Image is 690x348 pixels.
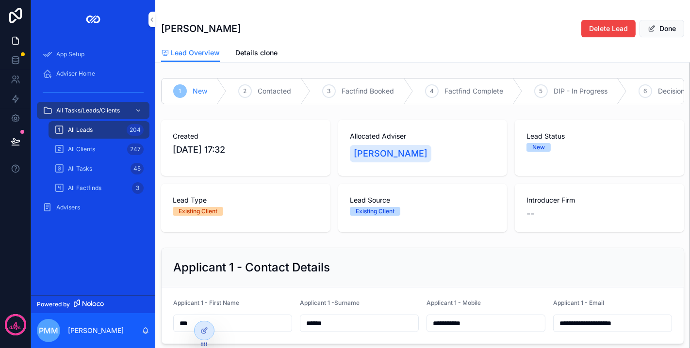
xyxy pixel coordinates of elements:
span: App Setup [56,50,84,58]
span: Applicant 1 - Email [553,299,604,306]
div: 204 [127,124,144,136]
span: Advisers [56,204,80,211]
span: [DATE] 17:32 [173,143,319,157]
div: 45 [131,163,144,174]
p: days [10,324,21,332]
a: All Factfinds3 [49,179,149,197]
a: [PERSON_NAME] [350,145,431,162]
span: 3 [328,87,331,95]
div: Existing Client [356,207,394,216]
span: Powered by [37,301,70,308]
a: Powered by [31,295,155,313]
span: 4 [430,87,434,95]
span: Lead Source [350,195,496,205]
button: Delete Lead [581,20,636,37]
span: -- [526,207,534,221]
span: 1 [179,87,181,95]
span: All Tasks/Leads/Clients [56,107,120,114]
span: All Factfinds [68,184,101,192]
span: 5 [540,87,543,95]
h1: [PERSON_NAME] [161,22,241,35]
a: All Tasks45 [49,160,149,177]
span: Lead Status [526,131,673,141]
span: All Leads [68,126,93,134]
span: Lead Type [173,195,319,205]
span: Introducer Firm [526,195,673,205]
div: 247 [127,143,144,155]
span: Adviser Home [56,70,95,78]
a: All Clients247 [49,141,149,158]
span: [PERSON_NAME] [354,147,427,160]
div: New [532,143,545,152]
span: All Clients [68,145,95,153]
div: 3 [132,182,144,194]
div: Existing Client [179,207,217,216]
h2: Applicant 1 - Contact Details [173,260,330,275]
span: New [193,86,207,96]
span: Factfind Booked [342,86,394,96]
a: Lead Overview [161,44,220,63]
span: Delete Lead [589,24,628,33]
a: Adviser Home [37,65,149,82]
span: 2 [244,87,247,95]
span: Factfind Complete [444,86,503,96]
a: Advisers [37,199,149,216]
span: DIP - In Progress [554,86,608,96]
img: App logo [85,12,101,27]
div: scrollable content [31,39,155,229]
span: Applicant 1 - Mobile [427,299,481,306]
span: PMM [39,325,58,336]
span: Details clone [235,48,278,58]
span: Allocated Adviser [350,131,496,141]
span: Created [173,131,319,141]
button: Done [640,20,684,37]
a: Details clone [235,44,278,63]
p: [PERSON_NAME] [68,326,124,335]
a: All Tasks/Leads/Clients [37,102,149,119]
a: All Leads204 [49,121,149,139]
span: Applicant 1 - First Name [173,299,239,306]
span: 6 [644,87,647,95]
span: Applicant 1 -Surname [300,299,360,306]
p: 4 [13,320,17,330]
span: Contacted [258,86,291,96]
a: App Setup [37,46,149,63]
span: All Tasks [68,165,92,173]
span: Lead Overview [171,48,220,58]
